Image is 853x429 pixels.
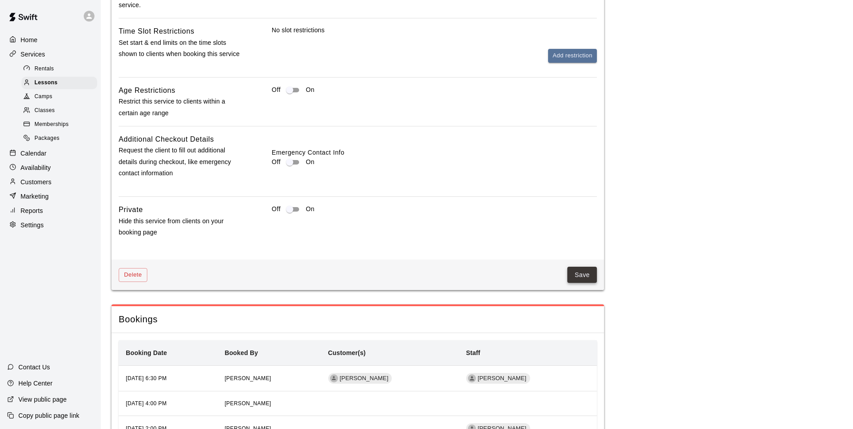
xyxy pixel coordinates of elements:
h6: Time Slot Restrictions [119,26,194,37]
a: Services [7,48,94,61]
span: [PERSON_NAME] [225,400,271,407]
p: Reports [21,206,43,215]
p: Services [21,50,45,59]
button: Delete [119,268,147,282]
p: Settings [21,221,44,230]
a: Calendar [7,147,94,160]
a: Home [7,33,94,47]
div: [PERSON_NAME] [328,373,392,384]
div: Classes [21,104,97,117]
a: Availability [7,161,94,174]
div: Lessons [21,77,97,89]
button: Add restriction [548,49,597,63]
a: Settings [7,218,94,232]
span: Rentals [34,65,54,74]
span: Lessons [34,78,58,87]
button: Save [567,267,597,283]
p: On [306,85,315,95]
span: Camps [34,92,52,101]
span: [PERSON_NAME] [474,374,530,383]
p: Help Center [18,379,52,388]
b: Booking Date [126,349,167,356]
div: Camps [21,91,97,103]
p: On [306,204,315,214]
p: No slot restrictions [272,26,597,35]
span: Packages [34,134,60,143]
div: Packages [21,132,97,145]
p: Marketing [21,192,49,201]
b: Staff [466,349,480,356]
span: [DATE] 6:30 PM [126,375,167,381]
div: Bayker Smith [330,374,338,382]
p: Off [272,204,281,214]
p: Availability [21,163,51,172]
a: Customers [7,175,94,189]
a: Reports [7,204,94,217]
label: Emergency Contact Info [272,148,597,157]
p: Set start & end limits on the time slots shown to clients when booking this service [119,37,243,60]
h6: Private [119,204,143,216]
a: Packages [21,132,101,146]
span: [PERSON_NAME] [336,374,392,383]
a: Memberships [21,118,101,132]
p: Customers [21,178,51,186]
b: Booked By [225,349,258,356]
div: [PERSON_NAME] [466,373,530,384]
a: Lessons [21,76,101,90]
a: Camps [21,90,101,104]
p: Restrict this service to clients within a certain age range [119,96,243,118]
a: Rentals [21,62,101,76]
p: View public page [18,395,67,404]
p: Copy public page link [18,411,79,420]
div: Memberships [21,118,97,131]
span: Memberships [34,120,69,129]
p: Hide this service from clients on your booking page [119,216,243,238]
p: Contact Us [18,363,50,372]
div: Matthew Burns [468,374,476,382]
span: Classes [34,106,55,115]
span: Bookings [119,313,597,325]
b: Customer(s) [328,349,366,356]
p: Off [272,85,281,95]
p: Off [272,157,281,167]
h6: Additional Checkout Details [119,134,214,145]
p: Calendar [21,149,47,158]
span: [PERSON_NAME] [225,375,271,381]
a: Marketing [7,190,94,203]
div: Rentals [21,63,97,75]
span: [DATE] 4:00 PM [126,400,167,407]
p: On [306,157,315,167]
a: Classes [21,104,101,118]
p: Request the client to fill out additional details during checkout, like emergency contact informa... [119,145,243,179]
h6: Age Restrictions [119,85,176,96]
p: Home [21,35,38,44]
